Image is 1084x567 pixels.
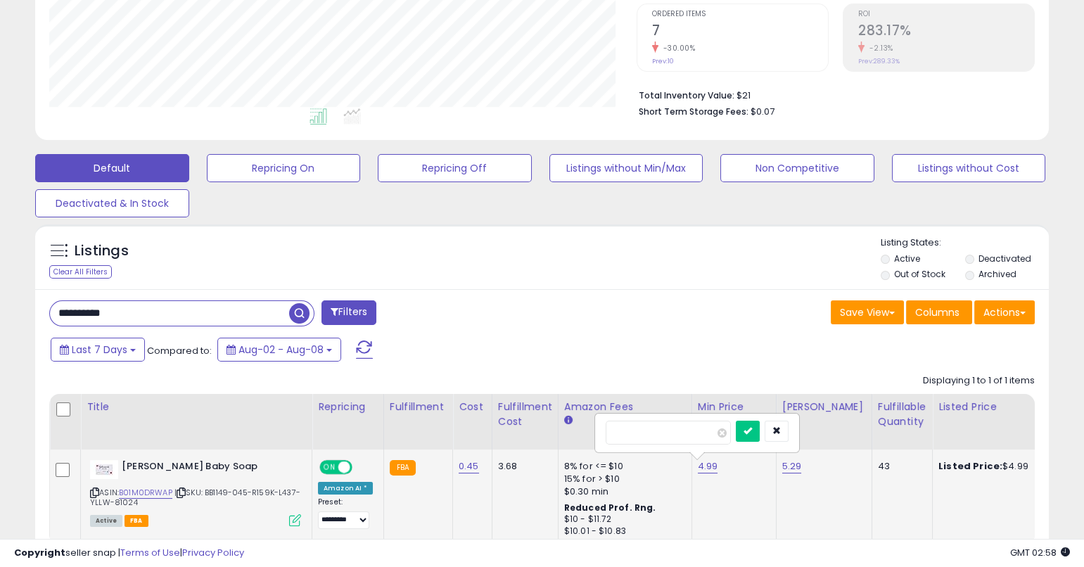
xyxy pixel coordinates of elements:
button: Deactivated & In Stock [35,189,189,217]
button: Actions [974,300,1035,324]
label: Archived [978,268,1016,280]
div: Fulfillment [390,400,447,414]
button: Columns [906,300,972,324]
h2: 7 [652,23,828,42]
b: Reduced Prof. Rng. [564,502,656,514]
a: 5.29 [782,459,802,473]
li: $21 [639,86,1024,103]
h5: Listings [75,241,129,261]
button: Last 7 Days [51,338,145,362]
span: Ordered Items [652,11,828,18]
button: Aug-02 - Aug-08 [217,338,341,362]
span: ON [321,461,338,473]
div: Cost [459,400,486,414]
small: -30.00% [658,43,696,53]
span: ROI [858,11,1034,18]
div: $10.01 - $10.83 [564,525,681,537]
div: seller snap | | [14,547,244,560]
span: All listings currently available for purchase on Amazon [90,515,122,527]
small: -2.13% [865,43,893,53]
div: Title [87,400,306,414]
span: Last 7 Days [72,343,127,357]
div: Amazon Fees [564,400,686,414]
strong: Copyright [14,546,65,559]
button: Repricing On [207,154,361,182]
span: Columns [915,305,959,319]
span: 2025-08-17 02:58 GMT [1010,546,1070,559]
button: Filters [321,300,376,325]
div: 8% for <= $10 [564,460,681,473]
a: Privacy Policy [182,546,244,559]
label: Active [894,253,920,265]
div: Min Price [698,400,770,414]
h2: 283.17% [858,23,1034,42]
div: Repricing [318,400,378,414]
button: Listings without Cost [892,154,1046,182]
button: Non Competitive [720,154,874,182]
label: Out of Stock [894,268,945,280]
div: Fulfillment Cost [498,400,552,429]
small: Amazon Fees. [564,414,573,427]
div: Displaying 1 to 1 of 1 items [923,374,1035,388]
span: $0.07 [751,105,774,118]
span: OFF [350,461,373,473]
a: B01M0DRWAP [119,487,172,499]
button: Save View [831,300,904,324]
span: FBA [125,515,148,527]
a: Terms of Use [120,546,180,559]
div: 43 [878,460,922,473]
div: Amazon AI * [318,482,373,495]
a: 4.99 [698,459,718,473]
a: 0.45 [459,459,479,473]
span: Aug-02 - Aug-08 [238,343,324,357]
small: FBA [390,460,416,476]
b: Listed Price: [938,459,1002,473]
b: [PERSON_NAME] Baby Soap [122,460,293,477]
p: Listing States: [881,236,1049,250]
b: Short Term Storage Fees: [639,106,748,117]
button: Repricing Off [378,154,532,182]
small: Prev: 10 [652,57,674,65]
div: Clear All Filters [49,265,112,279]
button: Listings without Min/Max [549,154,703,182]
div: 3.68 [498,460,547,473]
div: $0.30 min [564,485,681,498]
div: $4.99 [938,460,1055,473]
img: 31KEbftSFgL._SL40_.jpg [90,460,118,479]
b: Total Inventory Value: [639,89,734,101]
label: Deactivated [978,253,1031,265]
button: Default [35,154,189,182]
div: $10 - $11.72 [564,514,681,525]
div: [PERSON_NAME] [782,400,866,414]
div: ASIN: [90,460,301,525]
small: Prev: 289.33% [858,57,900,65]
div: 15% for > $10 [564,473,681,485]
span: Compared to: [147,344,212,357]
span: | SKU: BB1149-045-R159K-L437-YLLW-81024 [90,487,300,508]
div: Fulfillable Quantity [878,400,926,429]
div: Preset: [318,497,373,529]
div: Listed Price [938,400,1060,414]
